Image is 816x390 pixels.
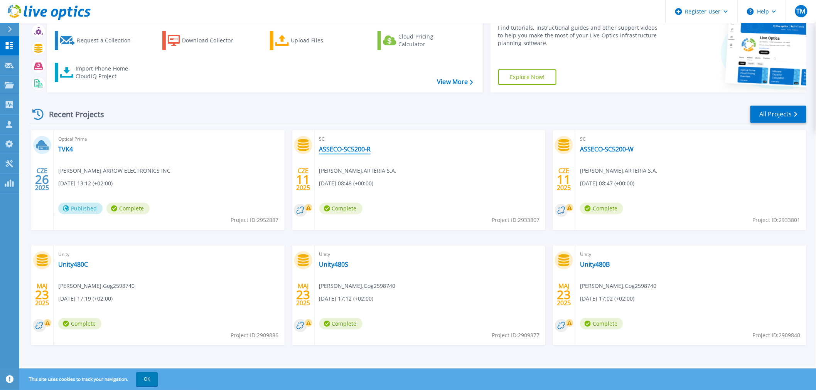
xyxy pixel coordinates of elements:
[231,331,279,340] span: Project ID: 2909886
[58,261,88,268] a: Unity480C
[76,65,136,80] div: Import Phone Home CloudIQ Project
[319,203,362,214] span: Complete
[398,33,460,48] div: Cloud Pricing Calculator
[492,331,540,340] span: Project ID: 2909877
[580,261,610,268] a: Unity480B
[58,135,280,143] span: Optical Prime
[580,318,623,329] span: Complete
[319,135,541,143] span: SC
[136,372,158,386] button: OK
[580,282,656,290] span: [PERSON_NAME] , Gog2598740
[580,145,634,153] a: ASSECO-SC5200-W
[498,69,557,85] a: Explore Now!
[580,294,634,303] span: [DATE] 17:02 (+02:00)
[557,165,572,193] div: CZE 2025
[58,250,280,259] span: Unity
[35,291,49,298] span: 23
[231,216,279,224] span: Project ID: 2952887
[753,216,801,224] span: Project ID: 2933801
[319,250,541,259] span: Unity
[319,261,349,268] a: Unity480S
[378,31,464,50] a: Cloud Pricing Calculator
[319,294,374,303] span: [DATE] 17:12 (+02:00)
[30,105,115,124] div: Recent Projects
[580,250,802,259] span: Unity
[492,216,540,224] span: Project ID: 2933807
[58,166,170,175] span: [PERSON_NAME] , ARROW ELECTRONICS INC
[753,331,801,340] span: Project ID: 2909840
[319,282,396,290] span: [PERSON_NAME] , Gog2598740
[557,291,571,298] span: 23
[319,318,362,329] span: Complete
[296,176,310,183] span: 11
[557,281,572,309] div: MAJ 2025
[58,294,113,303] span: [DATE] 17:19 (+02:00)
[58,282,135,290] span: [PERSON_NAME] , Gog2598740
[797,8,806,14] span: TM
[580,179,634,188] span: [DATE] 08:47 (+00:00)
[55,31,141,50] a: Request a Collection
[580,135,802,143] span: SC
[35,176,49,183] span: 26
[319,166,397,175] span: [PERSON_NAME] , ARTERIA S.A.
[296,165,310,193] div: CZE 2025
[296,291,310,298] span: 23
[291,33,353,48] div: Upload Files
[437,78,473,86] a: View More
[296,281,310,309] div: MAJ 2025
[35,165,49,193] div: CZE 2025
[319,145,371,153] a: ASSECO-SC5200-R
[750,106,806,123] a: All Projects
[58,145,73,153] a: TVK4
[580,166,658,175] span: [PERSON_NAME] , ARTERIA S.A.
[580,203,623,214] span: Complete
[162,31,248,50] a: Download Collector
[182,33,244,48] div: Download Collector
[58,318,101,329] span: Complete
[498,24,660,47] div: Find tutorials, instructional guides and other support videos to help you make the most of your L...
[77,33,138,48] div: Request a Collection
[35,281,49,309] div: MAJ 2025
[58,203,103,214] span: Published
[21,372,158,386] span: This site uses cookies to track your navigation.
[58,179,113,188] span: [DATE] 13:12 (+02:00)
[557,176,571,183] span: 11
[106,203,150,214] span: Complete
[319,179,374,188] span: [DATE] 08:48 (+00:00)
[270,31,356,50] a: Upload Files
